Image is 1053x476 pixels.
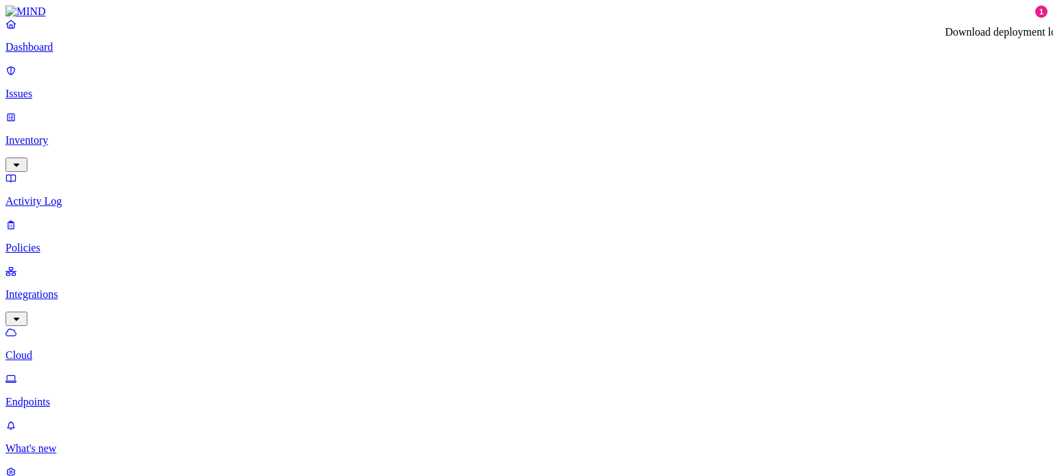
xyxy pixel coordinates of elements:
p: Cloud [5,349,1048,362]
p: Integrations [5,288,1048,301]
p: Policies [5,242,1048,254]
p: Inventory [5,134,1048,147]
p: What's new [5,442,1048,455]
p: Activity Log [5,195,1048,208]
p: Endpoints [5,396,1048,408]
div: 1 [1035,5,1048,18]
img: MIND [5,5,46,18]
p: Issues [5,88,1048,100]
p: Dashboard [5,41,1048,53]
